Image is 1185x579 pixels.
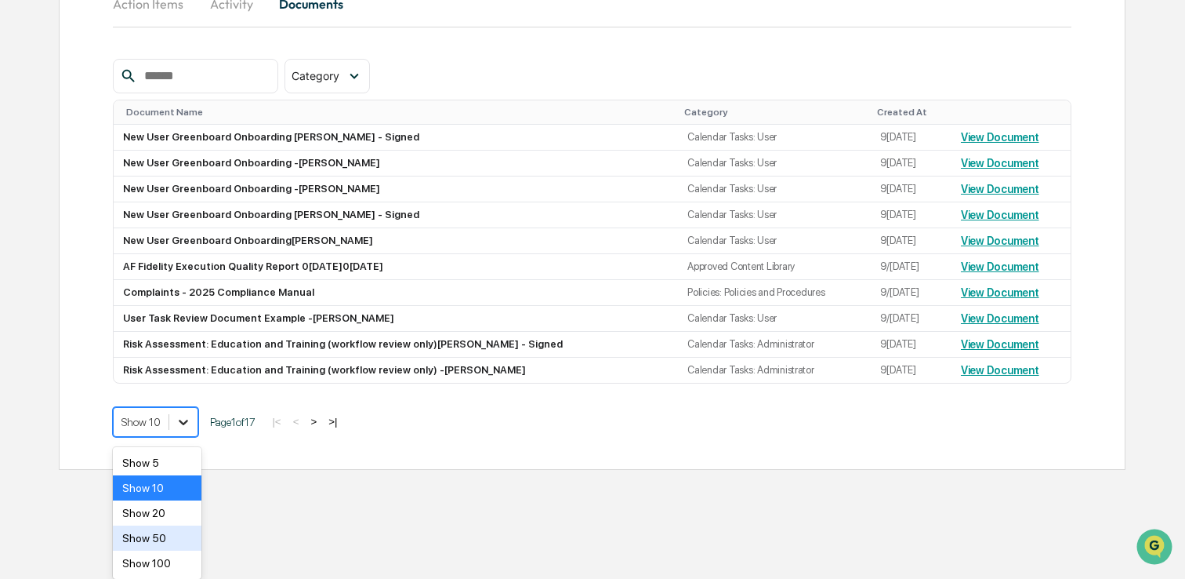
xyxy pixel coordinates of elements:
[16,241,41,266] img: Jack Rasmussen
[288,415,304,428] button: <
[16,120,44,148] img: 1746055101610-c473b297-6a78-478c-a979-82029cc54cd1
[31,321,101,337] span: Preclearance
[871,202,951,228] td: 9[DATE]
[113,475,201,501] div: Show 10
[871,177,951,202] td: 9[DATE]
[678,202,870,228] td: Calendar Tasks: User
[107,315,201,343] a: 🗄️Attestations
[130,256,136,268] span: •
[678,280,870,306] td: Policies: Policies and Procedures
[292,69,339,82] span: Category
[9,344,105,373] a: 🔎Data Lookup
[139,213,171,226] span: [DATE]
[113,551,201,576] div: Show 100
[678,228,870,254] td: Calendar Tasks: User
[877,107,945,118] div: Created At
[871,332,951,358] td: 9[DATE]
[678,151,870,177] td: Calendar Tasks: User
[961,364,1039,377] a: View Document
[114,306,678,332] td: User Task Review Document Example -[PERSON_NAME]
[114,151,678,177] td: New User Greenboard Onboarding -[PERSON_NAME]
[114,228,678,254] td: New User Greenboard Onboarding[PERSON_NAME]
[1135,527,1177,570] iframe: Open customer support
[961,286,1039,299] a: View Document
[961,260,1039,273] a: View Document
[678,125,870,151] td: Calendar Tasks: User
[961,183,1039,195] a: View Document
[961,312,1039,325] a: View Document
[113,501,201,526] div: Show 20
[16,322,28,335] div: 🖐️
[113,526,201,551] div: Show 50
[49,256,127,268] span: [PERSON_NAME]
[113,450,201,475] div: Show 5
[267,415,285,428] button: |<
[114,358,678,383] td: Risk Assessment: Education and Training (workflow review only) -[PERSON_NAME]
[114,125,678,151] td: New User Greenboard Onboarding [PERSON_NAME] - Signed
[961,338,1039,351] a: View Document
[114,254,678,280] td: AF Fidelity Execution Quality Report 0[DATE]0[DATE]
[871,254,951,280] td: 9/[DATE]
[324,415,342,428] button: >|
[126,107,672,118] div: Document Name
[71,136,216,148] div: We're available if you need us!
[31,214,44,227] img: 1746055101610-c473b297-6a78-478c-a979-82029cc54cd1
[130,213,136,226] span: •
[684,107,864,118] div: Category
[156,389,190,401] span: Pylon
[31,351,99,366] span: Data Lookup
[139,256,183,268] span: Au[DATE]
[111,388,190,401] a: Powered byPylon
[871,306,951,332] td: 9/[DATE]
[678,306,870,332] td: Calendar Tasks: User
[129,321,194,337] span: Attestations
[871,280,951,306] td: 9/[DATE]
[114,332,678,358] td: Risk Assessment: Education and Training (workflow review only)[PERSON_NAME] - Signed
[961,235,1039,247] a: View Document
[306,415,321,428] button: >
[9,315,107,343] a: 🖐️Preclearance
[114,280,678,306] td: Complaints - 2025 Compliance Manual
[16,33,285,58] p: How can we help?
[33,120,61,148] img: 8933085812038_c878075ebb4cc5468115_72.jpg
[16,198,41,224] img: Jack Rasmussen
[961,131,1039,144] a: View Document
[71,120,257,136] div: Start new chat
[266,125,285,144] button: Start new chat
[678,332,870,358] td: Calendar Tasks: Administrator
[114,202,678,228] td: New User Greenboard Onboarding [PERSON_NAME] - Signed
[678,254,870,280] td: Approved Content Library
[871,151,951,177] td: 9[DATE]
[31,257,44,269] img: 1746055101610-c473b297-6a78-478c-a979-82029cc54cd1
[678,358,870,383] td: Calendar Tasks: Administrator
[871,358,951,383] td: 9[DATE]
[961,209,1039,221] a: View Document
[114,177,678,202] td: New User Greenboard Onboarding -[PERSON_NAME]
[678,177,870,202] td: Calendar Tasks: User
[243,171,285,190] button: See all
[871,228,951,254] td: 9[DATE]
[961,157,1039,169] a: View Document
[49,213,127,226] span: [PERSON_NAME]
[210,416,255,428] span: Page 1 of 17
[16,352,28,365] div: 🔎
[16,174,105,187] div: Past conversations
[871,125,951,151] td: 9[DATE]
[114,322,126,335] div: 🗄️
